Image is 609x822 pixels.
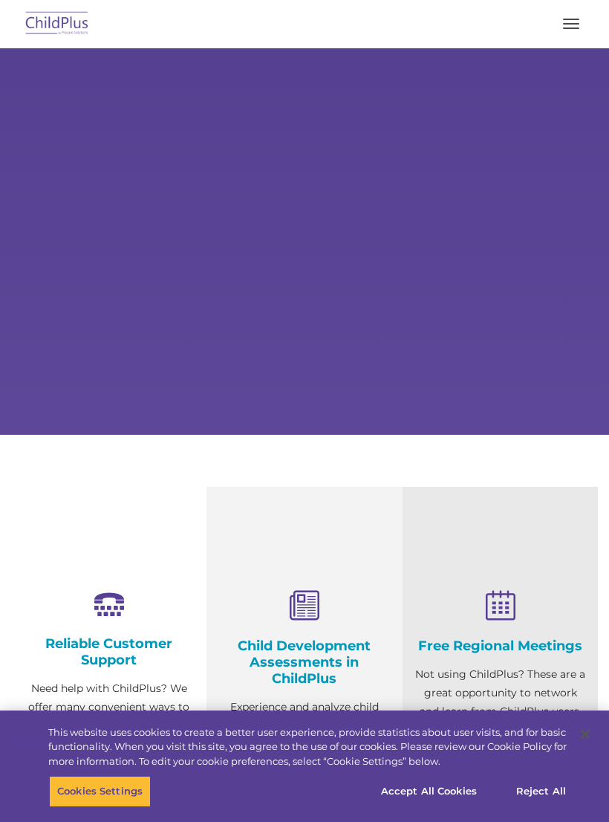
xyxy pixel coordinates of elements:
img: ChildPlus by Procare Solutions [22,7,92,42]
h4: Reliable Customer Support [22,635,195,668]
button: Accept All Cookies [373,776,485,807]
p: Experience and analyze child assessments and Head Start data management in one system with zero c... [218,698,391,809]
p: Not using ChildPlus? These are a great opportunity to network and learn from ChildPlus users. Fin... [414,665,587,758]
div: This website uses cookies to create a better user experience, provide statistics about user visit... [48,725,567,769]
p: Need help with ChildPlus? We offer many convenient ways to contact our amazing Customer Support r... [22,679,195,809]
h4: Free Regional Meetings [414,638,587,654]
button: Reject All [495,776,587,807]
button: Cookies Settings [49,776,151,807]
button: Close [569,718,602,751]
h4: Child Development Assessments in ChildPlus [218,638,391,687]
